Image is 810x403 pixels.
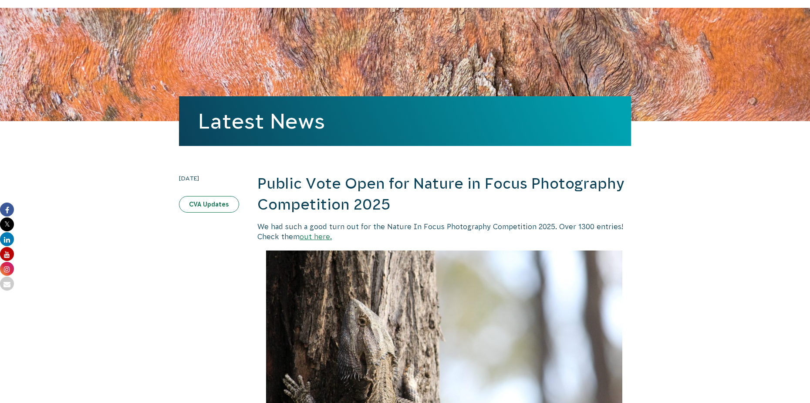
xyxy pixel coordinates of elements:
[257,173,631,215] h2: Public Vote Open for Nature in Focus Photography Competition 2025
[179,173,239,183] time: [DATE]
[198,109,325,133] a: Latest News
[300,233,332,240] a: out here.
[257,222,631,241] p: We had such a good turn out for the Nature In Focus Photography Competition 2025. Over 1300 entri...
[179,196,239,213] a: CVA Updates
